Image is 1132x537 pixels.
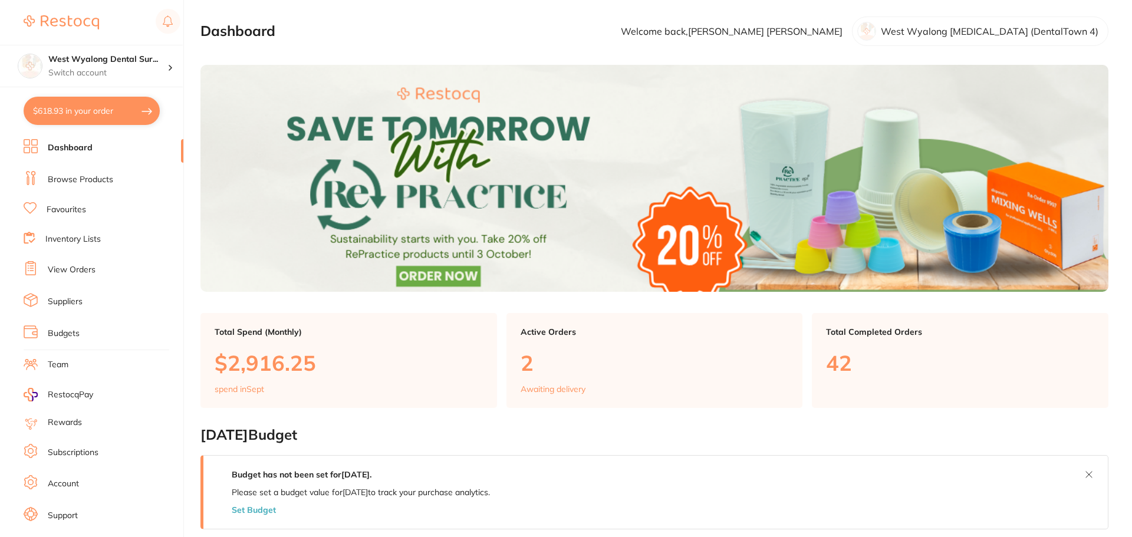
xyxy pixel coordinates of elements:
[48,447,98,459] a: Subscriptions
[826,351,1094,375] p: 42
[45,233,101,245] a: Inventory Lists
[200,427,1108,443] h2: [DATE] Budget
[48,328,80,340] a: Budgets
[48,142,93,154] a: Dashboard
[506,313,803,408] a: Active Orders2Awaiting delivery
[200,65,1108,292] img: Dashboard
[215,327,483,337] p: Total Spend (Monthly)
[48,296,83,308] a: Suppliers
[48,54,167,65] h4: West Wyalong Dental Surgery (DentalTown 4)
[24,388,38,401] img: RestocqPay
[232,469,371,480] strong: Budget has not been set for [DATE] .
[232,505,276,515] button: Set Budget
[215,351,483,375] p: $2,916.25
[826,327,1094,337] p: Total Completed Orders
[48,174,113,186] a: Browse Products
[812,313,1108,408] a: Total Completed Orders42
[24,15,99,29] img: Restocq Logo
[18,54,42,78] img: West Wyalong Dental Surgery (DentalTown 4)
[48,67,167,79] p: Switch account
[48,510,78,522] a: Support
[521,384,585,394] p: Awaiting delivery
[48,359,68,371] a: Team
[48,478,79,490] a: Account
[215,384,264,394] p: spend in Sept
[47,204,86,216] a: Favourites
[48,264,96,276] a: View Orders
[24,97,160,125] button: $618.93 in your order
[48,389,93,401] span: RestocqPay
[200,23,275,39] h2: Dashboard
[48,417,82,429] a: Rewards
[200,313,497,408] a: Total Spend (Monthly)$2,916.25spend inSept
[521,327,789,337] p: Active Orders
[521,351,789,375] p: 2
[621,26,843,37] p: Welcome back, [PERSON_NAME] [PERSON_NAME]
[24,9,99,36] a: Restocq Logo
[232,487,490,497] p: Please set a budget value for [DATE] to track your purchase analytics.
[881,26,1098,37] p: West Wyalong [MEDICAL_DATA] (DentalTown 4)
[24,388,93,401] a: RestocqPay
